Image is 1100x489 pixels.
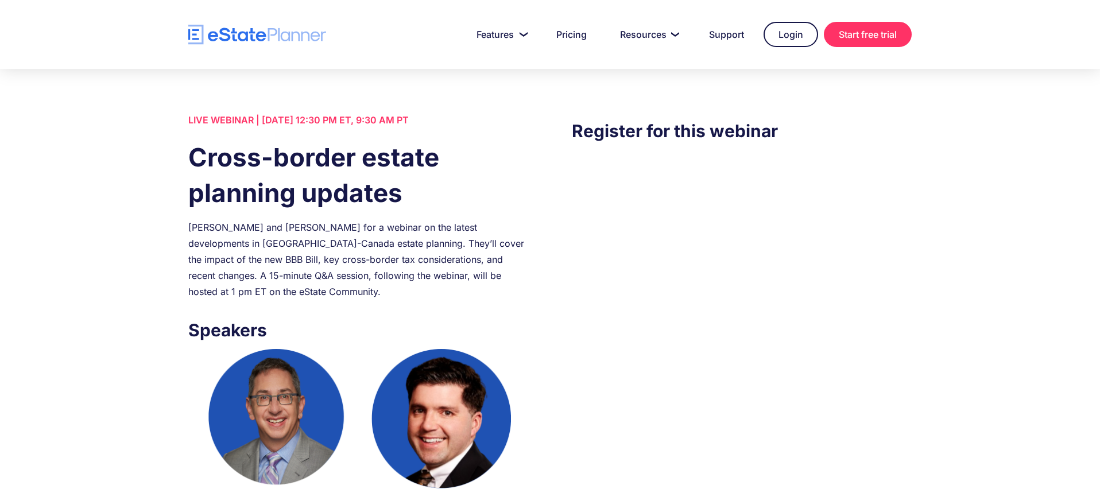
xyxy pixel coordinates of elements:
[188,25,326,45] a: home
[824,22,912,47] a: Start free trial
[188,139,528,211] h1: Cross-border estate planning updates
[572,167,912,362] iframe: Form 0
[695,23,758,46] a: Support
[572,118,912,144] h3: Register for this webinar
[188,219,528,300] div: [PERSON_NAME] and [PERSON_NAME] for a webinar on the latest developments in [GEOGRAPHIC_DATA]-Can...
[606,23,690,46] a: Resources
[188,112,528,128] div: LIVE WEBINAR | [DATE] 12:30 PM ET, 9:30 AM PT
[463,23,537,46] a: Features
[543,23,601,46] a: Pricing
[188,317,528,343] h3: Speakers
[764,22,818,47] a: Login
